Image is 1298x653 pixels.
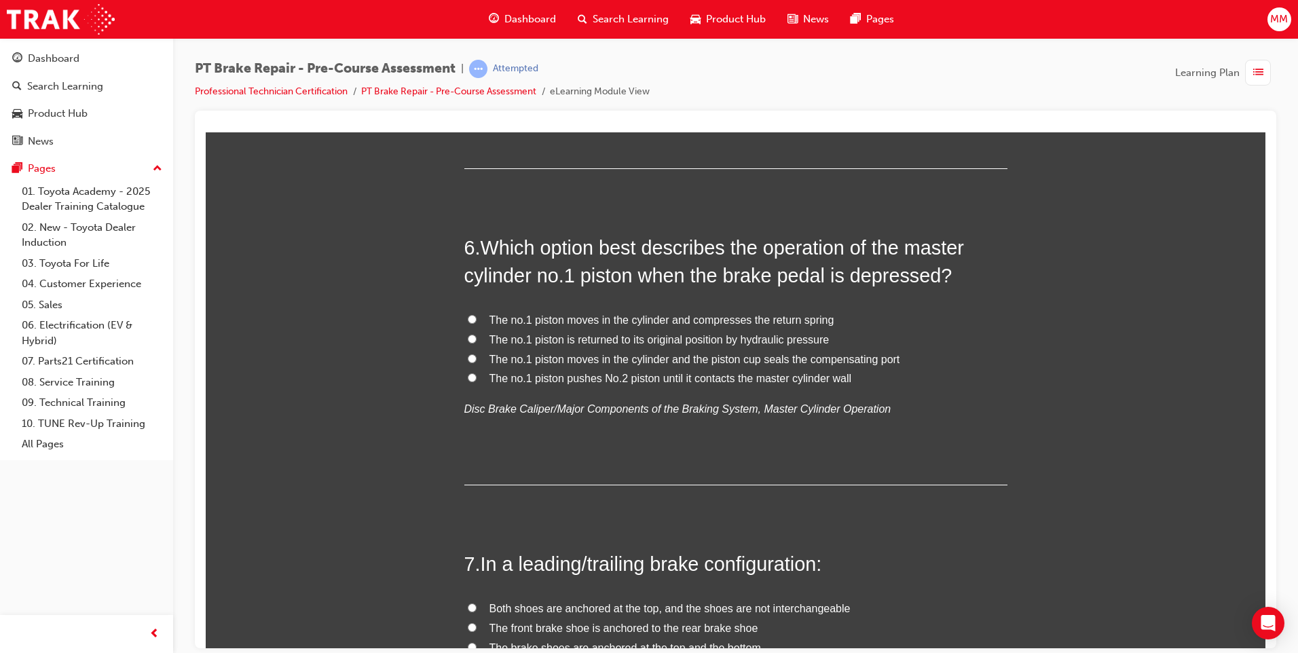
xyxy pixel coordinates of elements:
span: The front brake shoe is anchored to the rear brake shoe [284,490,553,502]
a: 08. Service Training [16,372,168,393]
span: news-icon [12,136,22,148]
span: search-icon [12,81,22,93]
div: Pages [28,161,56,176]
button: Pages [5,156,168,181]
input: The no.1 piston is returned to its original position by hydraulic pressure [262,202,271,211]
input: The front brake shoe is anchored to the rear brake shoe [262,491,271,500]
a: search-iconSearch Learning [567,5,680,33]
h2: 6 . [259,102,802,157]
a: PT Brake Repair - Pre-Course Assessment [361,86,536,97]
input: The no.1 piston moves in the cylinder and compresses the return spring [262,183,271,191]
div: Open Intercom Messenger [1252,607,1284,639]
div: News [28,134,54,149]
span: pages-icon [12,163,22,175]
input: The brake shoes are anchored at the top and the bottom [262,510,271,519]
a: Professional Technician Certification [195,86,348,97]
span: Both shoes are anchored at the top, and the shoes are not interchangeable [284,470,645,482]
span: guage-icon [489,11,499,28]
span: prev-icon [149,626,160,643]
input: Both shoes are anchored at the top, and the shoes are not interchangeable [262,471,271,480]
div: Dashboard [28,51,79,67]
span: Learning Plan [1175,65,1240,81]
span: In a leading/trailing brake configuration: [275,421,616,443]
span: news-icon [787,11,798,28]
span: Dashboard [504,12,556,27]
a: 06. Electrification (EV & Hybrid) [16,315,168,351]
span: News [803,12,829,27]
input: The no.1 piston moves in the cylinder and the piston cup seals the compensating port [262,222,271,231]
a: All Pages [16,434,168,455]
span: pages-icon [851,11,861,28]
span: Pages [866,12,894,27]
a: 05. Sales [16,295,168,316]
a: pages-iconPages [840,5,905,33]
em: Disc Brake Caliper/Major Components of the Braking System, Master Cylinder Operation [259,271,686,282]
img: Trak [7,4,115,35]
span: The no.1 piston pushes No.2 piston until it contacts the master cylinder wall [284,240,646,252]
span: car-icon [12,108,22,120]
a: 02. New - Toyota Dealer Induction [16,217,168,253]
a: 04. Customer Experience [16,274,168,295]
button: MM [1267,7,1291,31]
a: Dashboard [5,46,168,71]
a: 07. Parts21 Certification [16,351,168,372]
h2: 7 . [259,418,802,445]
span: The no.1 piston is returned to its original position by hydraulic pressure [284,202,624,213]
span: | [461,61,464,77]
a: guage-iconDashboard [478,5,567,33]
div: Search Learning [27,79,103,94]
span: guage-icon [12,53,22,65]
span: PT Brake Repair - Pre-Course Assessment [195,61,456,77]
button: Learning Plan [1175,60,1276,86]
span: up-icon [153,160,162,178]
a: 10. TUNE Rev-Up Training [16,413,168,434]
span: The brake shoes are anchored at the top and the bottom [284,510,555,521]
span: car-icon [690,11,701,28]
a: Product Hub [5,101,168,126]
span: MM [1270,12,1288,27]
div: Product Hub [28,106,88,122]
a: 03. Toyota For Life [16,253,168,274]
span: learningRecordVerb_ATTEMPT-icon [469,60,487,78]
span: The no.1 piston moves in the cylinder and the piston cup seals the compensating port [284,221,694,233]
li: eLearning Module View [550,84,650,100]
div: Attempted [493,62,538,75]
button: DashboardSearch LearningProduct HubNews [5,43,168,156]
input: The no.1 piston pushes No.2 piston until it contacts the master cylinder wall [262,241,271,250]
a: news-iconNews [777,5,840,33]
span: Search Learning [593,12,669,27]
span: list-icon [1253,64,1263,81]
span: Product Hub [706,12,766,27]
span: The no.1 piston moves in the cylinder and compresses the return spring [284,182,629,193]
a: car-iconProduct Hub [680,5,777,33]
a: News [5,129,168,154]
span: search-icon [578,11,587,28]
a: 01. Toyota Academy - 2025 Dealer Training Catalogue [16,181,168,217]
span: Which option best describes the operation of the master cylinder no.1 piston when the brake pedal... [259,105,758,153]
a: 09. Technical Training [16,392,168,413]
a: Search Learning [5,74,168,99]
